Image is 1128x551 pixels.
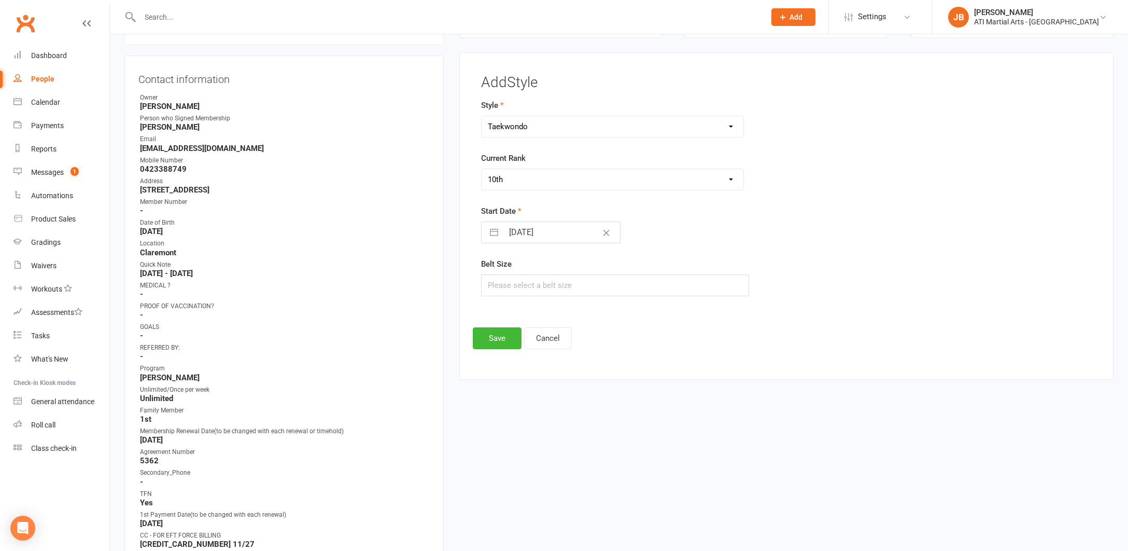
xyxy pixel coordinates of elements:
h3: Contact information [138,70,430,85]
a: Workouts [13,278,109,301]
strong: - [140,331,430,340]
div: Email [140,134,430,144]
strong: 5362 [140,456,430,465]
div: Agreement Number [140,447,430,457]
label: Current Rank [481,152,526,164]
div: Dashboard [31,51,67,60]
div: Assessments [31,308,82,316]
div: [PERSON_NAME] [974,8,1099,17]
strong: - [140,310,430,320]
div: Class check-in [31,444,77,452]
strong: Unlimited [140,394,430,403]
strong: [PERSON_NAME] [140,122,430,132]
div: Quick Note [140,260,430,270]
div: Date of Birth [140,218,430,228]
strong: [CREDIT_CARD_NUMBER] 11/27 [140,540,430,549]
strong: [DATE] [140,519,430,528]
a: Roll call [13,414,109,437]
div: Roll call [31,421,55,429]
div: Person who Signed Membership [140,114,430,123]
div: 1st Payment Date(to be changed with each renewal) [140,510,430,520]
a: Class kiosk mode [13,437,109,460]
strong: - [140,477,430,487]
label: Start Date [481,205,521,217]
strong: [DATE] [140,227,430,236]
div: Workouts [31,285,62,293]
input: Please select a belt size [481,274,749,296]
div: Secondary_Phone [140,468,430,478]
a: People [13,67,109,91]
div: Messages [31,168,64,176]
strong: [EMAIL_ADDRESS][DOMAIN_NAME] [140,144,430,153]
a: Product Sales [13,208,109,231]
div: Program [140,364,430,374]
a: Dashboard [13,44,109,67]
span: 1 [70,167,79,176]
div: Family Member [140,406,430,416]
a: Automations [13,184,109,208]
strong: Claremont [140,248,430,257]
div: CC - FOR EFT FORCE BILLING [140,531,430,541]
a: What's New [13,348,109,371]
strong: [DATE] - [DATE] [140,269,430,278]
a: Gradings [13,231,109,254]
div: Product Sales [31,215,76,223]
h3: Add Style [481,75,1092,91]
div: People [31,75,54,83]
strong: [PERSON_NAME] [140,373,430,382]
div: Member Number [140,197,430,207]
div: TFN [140,489,430,499]
a: Assessments [13,301,109,324]
div: Waivers [31,261,57,270]
div: Automations [31,191,73,200]
span: Settings [858,5,886,29]
div: Reports [31,145,57,153]
a: Payments [13,114,109,137]
div: Mobile Number [140,156,430,166]
strong: [DATE] [140,435,430,445]
div: What's New [31,355,68,363]
strong: 0423388749 [140,164,430,174]
div: Membership Renewal Date(to be changed with each renewal or timehold) [140,426,430,436]
div: ATI Martial Arts - [GEOGRAPHIC_DATA] [974,17,1099,26]
button: Save [473,327,521,349]
div: Payments [31,121,64,130]
a: Calendar [13,91,109,114]
div: Calendar [31,98,60,106]
strong: - [140,206,430,215]
div: GOALS [140,322,430,332]
div: Unlimited/Once per week [140,385,430,395]
label: Belt Size [481,258,512,270]
div: Address [140,176,430,186]
div: REFERRED BY: [140,343,430,353]
button: Cancel [524,327,572,349]
a: Reports [13,137,109,161]
a: Tasks [13,324,109,348]
label: Style [481,99,504,112]
div: Tasks [31,332,50,340]
strong: Yes [140,498,430,507]
input: Search... [137,10,758,24]
strong: [STREET_ADDRESS] [140,185,430,195]
strong: - [140,290,430,299]
strong: [PERSON_NAME] [140,102,430,111]
a: General attendance kiosk mode [13,390,109,414]
input: Select Start Date [503,222,620,243]
div: Location [140,239,430,249]
div: Gradings [31,238,61,246]
div: Open Intercom Messenger [10,516,35,541]
a: Clubworx [12,10,38,36]
button: Clear Date [597,223,615,242]
button: Add [771,8,815,26]
strong: 1st [140,415,430,424]
a: Waivers [13,254,109,278]
div: Owner [140,93,430,103]
strong: - [140,352,430,361]
div: MEDICAL ? [140,281,430,291]
a: Messages 1 [13,161,109,184]
div: JB [948,7,969,27]
span: Add [789,13,802,21]
div: PROOF OF VACCINATION? [140,301,430,311]
div: General attendance [31,397,94,406]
